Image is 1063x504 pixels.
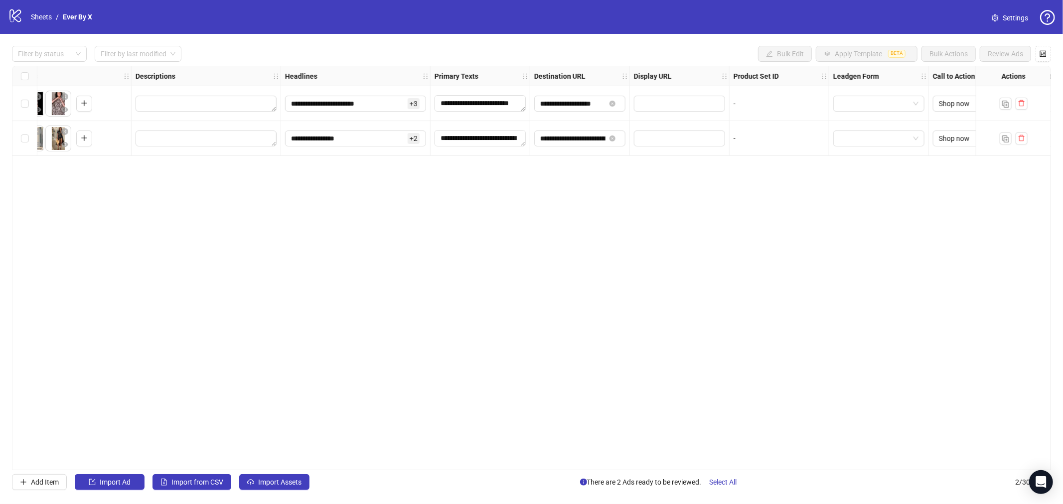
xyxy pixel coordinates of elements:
[247,479,254,486] span: cloud-upload
[258,478,302,486] span: Import Assets
[1035,46,1051,62] button: Configure table settings
[758,46,812,62] button: Bulk Edit
[20,479,27,486] span: plus
[702,474,745,490] button: Select All
[239,474,309,490] button: Import Assets
[31,478,59,486] span: Add Item
[12,121,37,156] div: Select row 2
[56,11,59,22] li: /
[1002,135,1009,142] img: Duplicate
[160,479,167,486] span: file-excel
[1029,470,1053,494] div: Open Intercom Messenger
[816,46,917,62] button: Apply TemplateBETA
[1018,134,1025,141] span: delete
[171,478,223,486] span: Import from CSV
[1018,100,1025,107] span: delete
[580,474,745,490] span: There are 2 Ads ready to be reviewed.
[1040,10,1055,25] span: question-circle
[12,474,67,490] button: Add Item
[1000,98,1012,110] button: Duplicate
[710,478,737,486] span: Select All
[921,46,976,62] button: Bulk Actions
[1003,12,1028,23] span: Settings
[1000,132,1012,144] button: Duplicate
[980,46,1031,62] button: Review Ads
[12,86,37,121] div: Select row 1
[1015,477,1051,488] span: 2 / 300 items
[61,11,94,22] a: Ever By X
[1040,50,1047,57] span: control
[580,479,587,486] span: info-circle
[89,479,96,486] span: import
[152,474,231,490] button: Import from CSV
[992,14,999,21] span: setting
[984,10,1036,26] a: Settings
[1002,101,1009,108] img: Duplicate
[100,478,131,486] span: Import Ad
[75,474,145,490] button: Import Ad
[29,11,54,22] a: Sheets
